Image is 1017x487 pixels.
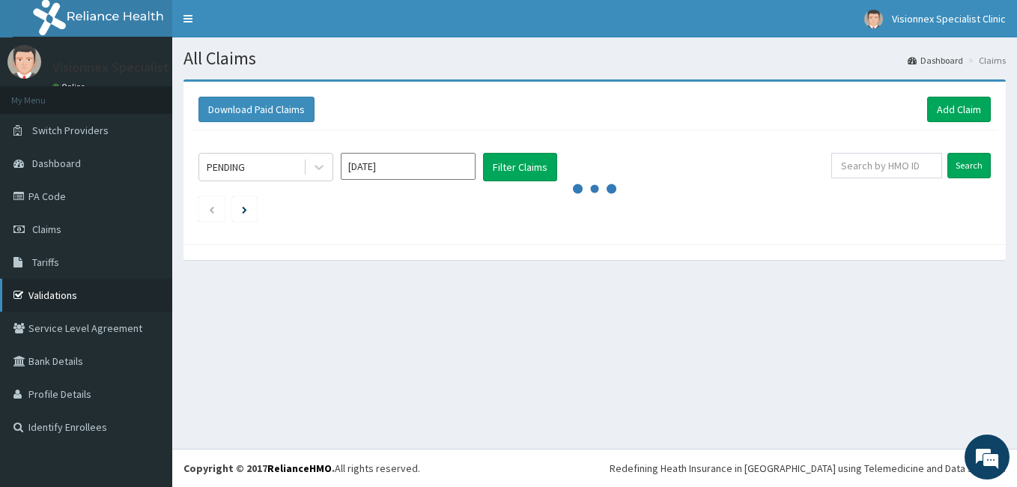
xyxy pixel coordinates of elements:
[32,124,109,137] span: Switch Providers
[927,97,991,122] a: Add Claim
[52,61,204,74] p: Visionnex Specialist Clinic
[908,54,963,67] a: Dashboard
[947,153,991,178] input: Search
[172,449,1017,487] footer: All rights reserved.
[242,202,247,216] a: Next page
[341,153,476,180] input: Select Month and Year
[183,462,335,475] strong: Copyright © 2017 .
[864,10,883,28] img: User Image
[610,461,1006,476] div: Redefining Heath Insurance in [GEOGRAPHIC_DATA] using Telemedicine and Data Science!
[267,462,332,475] a: RelianceHMO
[32,157,81,170] span: Dashboard
[52,82,88,92] a: Online
[572,166,617,211] svg: audio-loading
[7,45,41,79] img: User Image
[208,202,215,216] a: Previous page
[892,12,1006,25] span: Visionnex Specialist Clinic
[183,49,1006,68] h1: All Claims
[32,255,59,269] span: Tariffs
[32,223,61,236] span: Claims
[965,54,1006,67] li: Claims
[207,160,245,175] div: PENDING
[483,153,557,181] button: Filter Claims
[831,153,942,178] input: Search by HMO ID
[198,97,315,122] button: Download Paid Claims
